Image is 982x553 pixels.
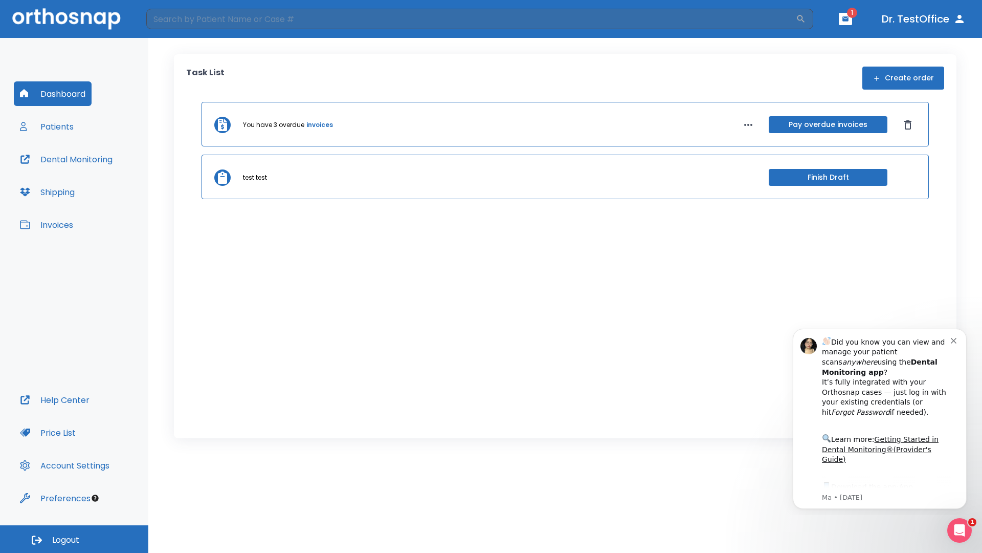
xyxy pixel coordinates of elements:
[52,535,79,546] span: Logout
[44,174,173,183] p: Message from Ma, sent 8w ago
[44,161,173,213] div: Download the app: | ​ Let us know if you need help getting started!
[947,518,972,543] iframe: Intercom live chat
[769,169,887,186] button: Finish Draft
[847,8,857,18] span: 1
[862,67,944,90] button: Create order
[14,212,79,237] button: Invoices
[14,147,119,172] button: Dental Monitoring
[306,120,333,130] a: invoices
[14,180,81,204] button: Shipping
[14,420,82,445] button: Price List
[91,494,100,503] div: Tooltip anchor
[243,173,267,182] p: test test
[14,486,97,511] button: Preferences
[44,163,136,182] a: App Store
[769,116,887,133] button: Pay overdue invoices
[14,81,92,106] button: Dashboard
[777,320,982,515] iframe: Intercom notifications message
[12,8,121,29] img: Orthosnap
[173,16,182,24] button: Dismiss notification
[146,9,796,29] input: Search by Patient Name or Case #
[14,388,96,412] button: Help Center
[900,117,916,133] button: Dismiss
[14,453,116,478] button: Account Settings
[14,114,80,139] button: Patients
[968,518,976,526] span: 1
[186,67,225,90] p: Task List
[243,120,304,130] p: You have 3 overdue
[878,10,970,28] button: Dr. TestOffice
